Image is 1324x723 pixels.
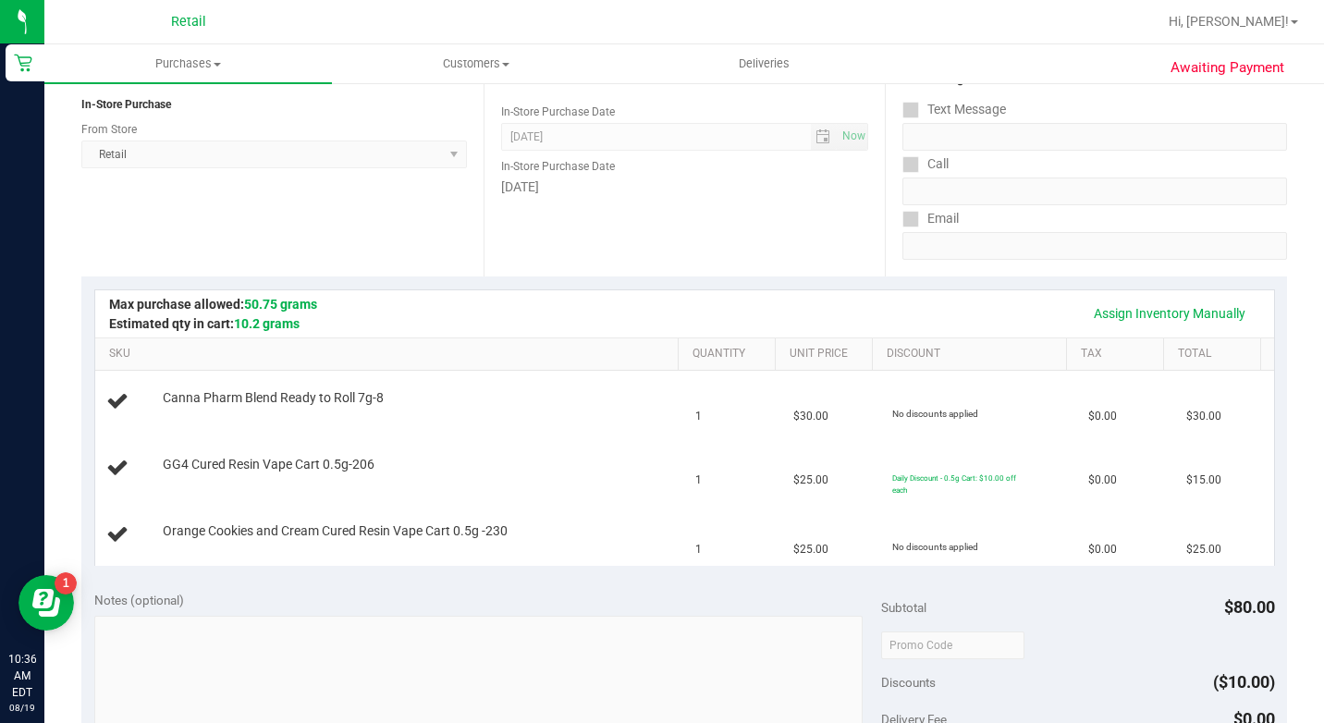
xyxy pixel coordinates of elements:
[1082,298,1257,329] a: Assign Inventory Manually
[695,472,702,489] span: 1
[163,522,508,540] span: Orange Cookies and Cream Cured Resin Vape Cart 0.5g -230
[1178,347,1253,361] a: Total
[902,96,1006,123] label: Text Message
[887,347,1059,361] a: Discount
[109,316,300,331] span: Estimated qty in cart:
[8,651,36,701] p: 10:36 AM EDT
[14,54,32,72] inline-svg: Retail
[109,347,670,361] a: SKU
[793,541,828,558] span: $25.00
[793,408,828,425] span: $30.00
[695,408,702,425] span: 1
[892,542,978,552] span: No discounts applied
[163,389,384,407] span: Canna Pharm Blend Ready to Roll 7g-8
[109,297,317,312] span: Max purchase allowed:
[902,205,959,232] label: Email
[693,347,767,361] a: Quantity
[1081,347,1156,361] a: Tax
[1171,57,1284,79] span: Awaiting Payment
[881,666,936,699] span: Discounts
[1224,597,1275,617] span: $80.00
[790,347,864,361] a: Unit Price
[44,44,332,83] a: Purchases
[81,98,171,111] strong: In-Store Purchase
[902,151,949,178] label: Call
[171,14,206,30] span: Retail
[163,456,374,473] span: GG4 Cured Resin Vape Cart 0.5g-206
[881,631,1024,659] input: Promo Code
[244,297,317,312] span: 50.75 grams
[332,44,619,83] a: Customers
[1088,408,1117,425] span: $0.00
[1186,472,1221,489] span: $15.00
[892,409,978,419] span: No discounts applied
[695,541,702,558] span: 1
[793,472,828,489] span: $25.00
[501,178,869,197] div: [DATE]
[234,316,300,331] span: 10.2 grams
[44,55,332,72] span: Purchases
[1213,672,1275,692] span: ($10.00)
[94,593,184,607] span: Notes (optional)
[81,121,137,138] label: From Store
[1186,541,1221,558] span: $25.00
[881,600,926,615] span: Subtotal
[892,473,1016,495] span: Daily Discount - 0.5g Cart: $10.00 off each
[1088,472,1117,489] span: $0.00
[55,572,77,594] iframe: Resource center unread badge
[333,55,619,72] span: Customers
[8,701,36,715] p: 08/19
[902,123,1287,151] input: Format: (999) 999-9999
[501,104,615,120] label: In-Store Purchase Date
[902,178,1287,205] input: Format: (999) 999-9999
[620,44,908,83] a: Deliveries
[714,55,815,72] span: Deliveries
[18,575,74,631] iframe: Resource center
[1088,541,1117,558] span: $0.00
[1186,408,1221,425] span: $30.00
[1169,14,1289,29] span: Hi, [PERSON_NAME]!
[501,158,615,175] label: In-Store Purchase Date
